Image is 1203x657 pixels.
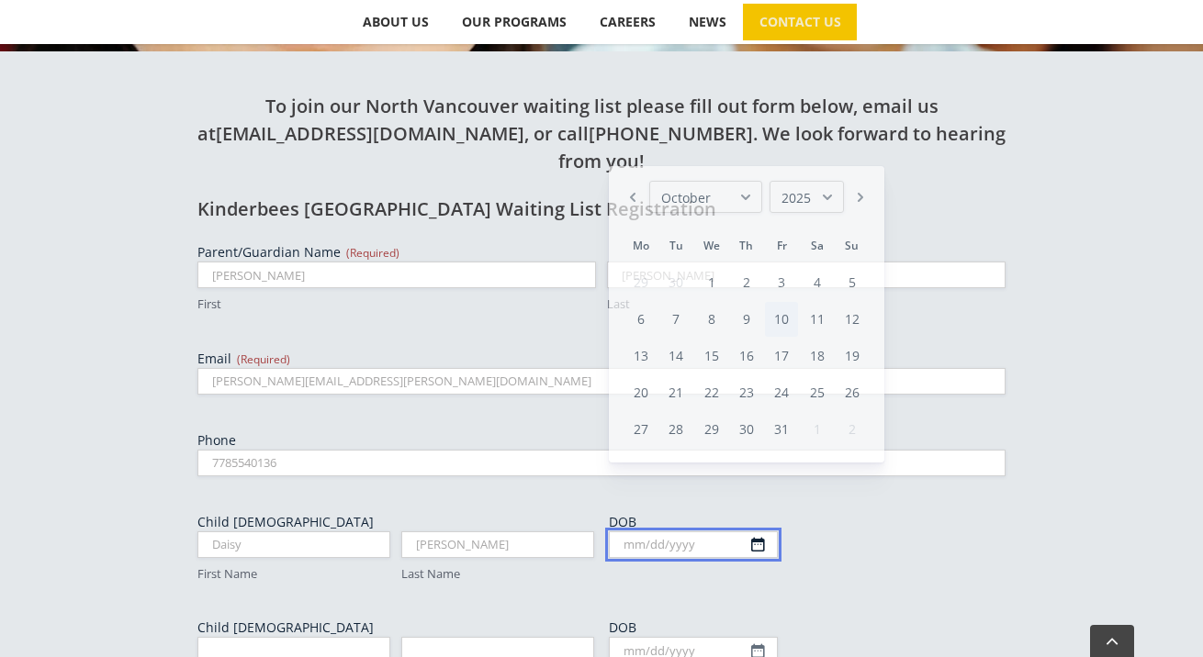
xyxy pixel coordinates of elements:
[633,238,649,253] span: Monday
[836,265,869,300] a: 5
[624,302,658,337] a: 6
[730,375,763,410] a: 23
[589,121,753,146] a: [PHONE_NUMBER]
[765,339,798,373] a: 17
[765,265,798,300] a: 3
[800,375,833,410] a: 25
[462,16,567,28] span: OUR PROGRAMS
[800,339,833,373] a: 18
[624,375,658,410] a: 20
[765,302,798,337] a: 10
[659,339,692,373] a: 14
[401,565,594,583] label: Last Name
[703,238,720,253] span: Wednesday
[197,93,1006,175] h2: To join our North Vancouver waiting list please fill out form below, email us at , or call . We l...
[836,302,869,337] a: 12
[851,181,870,213] a: Next
[197,350,1006,368] label: Email
[363,16,429,28] span: ABOUT US
[730,302,763,337] a: 9
[197,618,374,637] legend: Child [DEMOGRAPHIC_DATA]
[609,531,778,558] input: mm/dd/yyyy
[669,238,683,253] span: Tuesday
[811,238,824,253] span: Saturday
[346,245,399,261] span: (Required)
[672,4,742,40] a: NEWS
[197,513,374,531] legend: Child [DEMOGRAPHIC_DATA]
[659,375,692,410] a: 21
[445,4,582,40] a: OUR PROGRAMS
[739,238,753,253] span: Thursday
[777,238,787,253] span: Friday
[695,412,728,447] a: 29
[197,243,399,262] legend: Parent/Guardian Name
[609,618,1006,637] label: DOB
[836,339,869,373] a: 19
[624,412,658,447] a: 27
[800,265,833,300] a: 4
[624,265,658,300] span: 29
[836,375,869,410] a: 26
[743,4,857,40] a: CONTACT US
[730,412,763,447] a: 30
[770,181,844,213] select: Select year
[649,181,762,213] select: Select month
[689,16,726,28] span: NEWS
[765,375,798,410] a: 24
[730,265,763,300] a: 2
[197,431,1006,450] label: Phone
[624,181,642,213] a: Previous
[730,339,763,373] a: 16
[659,302,692,337] a: 7
[695,375,728,410] a: 22
[659,265,692,300] span: 30
[765,412,798,447] a: 31
[836,412,869,447] span: 2
[759,16,841,28] span: CONTACT US
[237,351,290,367] span: (Required)
[197,195,1006,223] h2: Kinderbees [GEOGRAPHIC_DATA] Waiting List Registration
[845,238,859,253] span: Sunday
[800,412,833,447] span: 1
[607,295,1006,313] label: Last
[197,295,596,313] label: First
[695,339,728,373] a: 15
[659,412,692,447] a: 28
[800,302,833,337] a: 11
[197,565,390,583] label: First Name
[609,513,1006,531] label: DOB
[695,265,728,300] a: 1
[346,4,444,40] a: ABOUT US
[583,4,671,40] a: CAREERS
[624,339,658,373] a: 13
[600,16,656,28] span: CAREERS
[216,121,524,146] a: [EMAIL_ADDRESS][DOMAIN_NAME]
[695,302,728,337] a: 8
